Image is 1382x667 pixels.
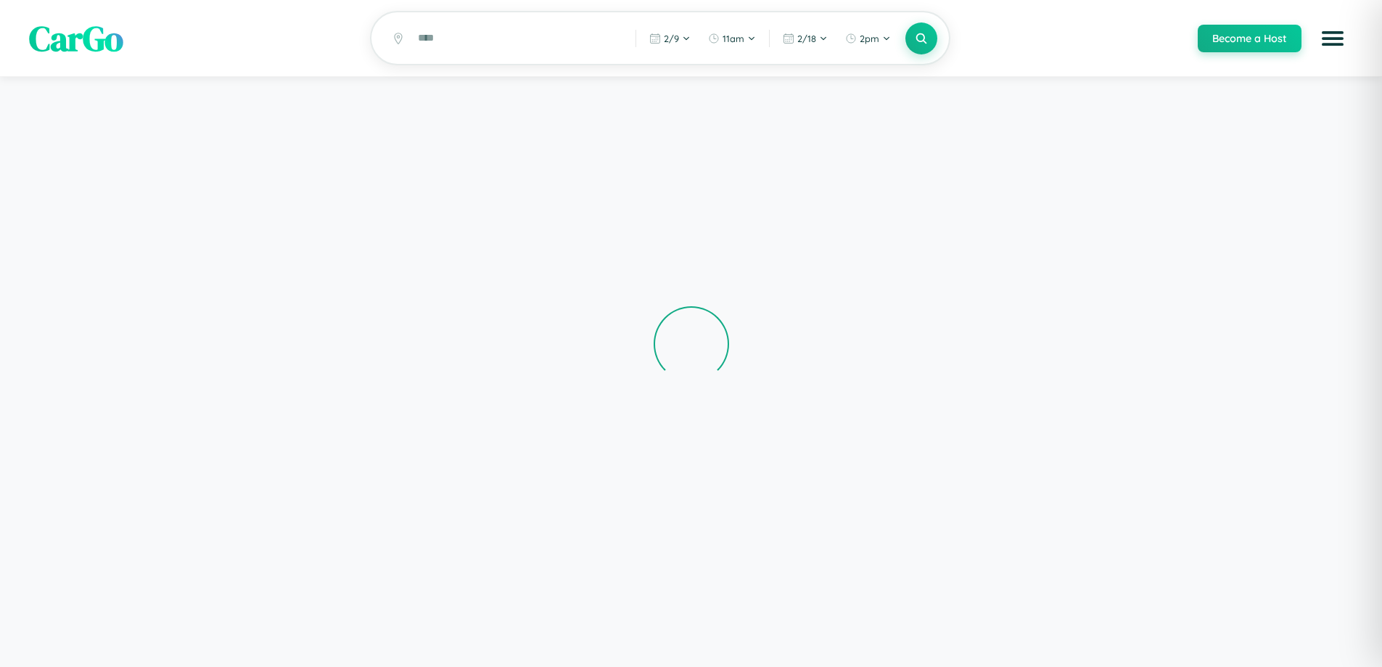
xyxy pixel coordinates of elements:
[1312,18,1353,59] button: Open menu
[664,33,679,44] span: 2 / 9
[642,27,698,50] button: 2/9
[838,27,898,50] button: 2pm
[776,27,835,50] button: 2/18
[723,33,744,44] span: 11am
[860,33,879,44] span: 2pm
[1198,25,1301,52] button: Become a Host
[797,33,816,44] span: 2 / 18
[701,27,763,50] button: 11am
[29,15,123,62] span: CarGo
